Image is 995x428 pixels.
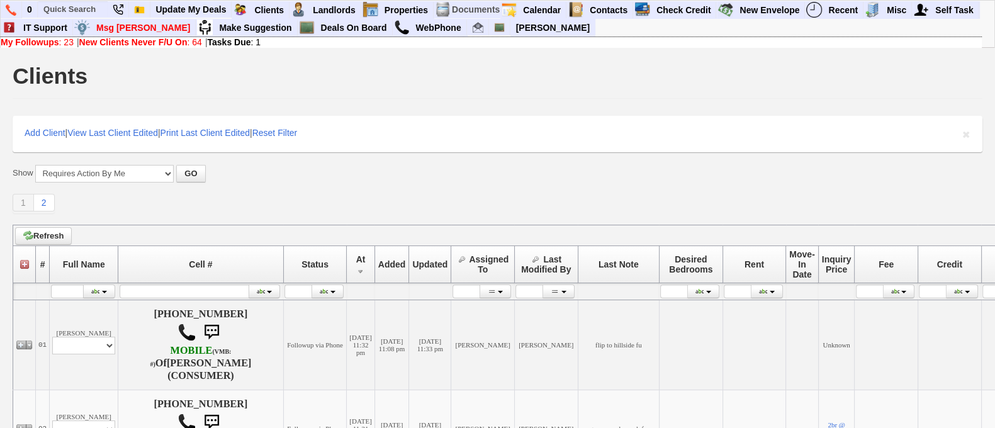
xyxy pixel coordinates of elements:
span: Last Note [599,259,639,269]
img: creditreport.png [634,2,650,18]
td: 01 [36,300,50,390]
a: Add Client [25,128,65,138]
img: su2.jpg [197,20,213,35]
span: Move-In Date [789,249,814,279]
img: properties.png [363,2,378,18]
a: Properties [379,2,434,18]
img: chalkboard.png [299,20,315,35]
td: Documents [451,1,500,18]
th: # [36,245,50,283]
a: Recent [823,2,863,18]
img: myadd.png [913,2,929,18]
img: phone.png [6,4,16,16]
a: Print Last Client Edited [160,128,250,138]
a: 0 [22,1,38,18]
span: Updated [412,259,447,269]
a: Make Suggestion [214,20,297,36]
a: New Envelope [734,2,805,18]
span: Cell # [189,259,212,269]
img: gmoney.png [717,2,733,18]
h1: Clients [13,65,87,87]
img: call.png [394,20,410,35]
a: Deals On Board [316,20,393,36]
font: MOBILE [171,345,213,356]
span: Status [301,259,329,269]
span: At [356,254,366,264]
img: chalkboard.png [494,22,505,33]
b: My Followups [1,37,59,47]
a: Misc [882,2,912,18]
img: phone22.png [113,4,123,15]
a: Contacts [585,2,633,18]
td: flip to hillside fu [578,300,659,390]
h4: [PHONE_NUMBER] Of (CONSUMER) [121,308,280,381]
img: contact.png [568,2,583,18]
label: Show [13,167,33,179]
button: GO [176,165,205,183]
img: help2.png [1,20,17,35]
td: [PERSON_NAME] [514,300,578,390]
td: Followup via Phone [283,300,347,390]
span: Last Modified By [521,254,571,274]
a: Msg [PERSON_NAME] [91,20,196,36]
img: landlord.png [291,2,306,18]
a: WebPhone [411,20,467,36]
img: recent.png [806,2,822,18]
b: [PERSON_NAME] [167,358,252,369]
a: Refresh [15,227,72,245]
b: T-Mobile USA, Inc. [150,345,231,369]
a: Tasks Due: 1 [208,37,261,47]
span: Inquiry Price [822,254,852,274]
span: Full Name [63,259,105,269]
a: My Followups: 23 [1,37,74,47]
img: clients.png [232,2,248,18]
img: call.png [177,323,196,342]
span: Added [378,259,406,269]
a: New Clients Never F/U On: 64 [79,37,202,47]
img: jorge@homesweethomeproperties.com [473,22,483,33]
td: [DATE] 11:08 pm [374,300,409,390]
img: money.png [74,20,90,35]
img: officebldg.png [865,2,880,18]
a: Reset Filter [252,128,298,138]
a: IT Support [18,20,73,36]
td: [DATE] 11:33 pm [409,300,451,390]
font: Msg [PERSON_NAME] [96,23,190,33]
img: appt_icon.png [501,2,517,18]
span: Credit [937,259,962,269]
a: Calendar [518,2,566,18]
a: Landlords [308,2,361,18]
img: Bookmark.png [134,4,145,15]
div: | | | [13,116,982,152]
td: Unknown [818,300,855,390]
b: Tasks Due [208,37,251,47]
a: View Last Client Edited [67,128,158,138]
input: Quick Search [38,1,108,17]
a: Check Credit [651,2,716,18]
img: sms.png [199,320,224,345]
img: docs.png [435,2,451,18]
td: [DATE] 11:32 pm [347,300,374,390]
span: Rent [745,259,764,269]
b: New Clients Never F/U On [79,37,188,47]
a: 2 [34,194,55,211]
td: [PERSON_NAME] [451,300,515,390]
div: | | [1,37,982,47]
a: Clients [249,2,290,18]
td: [PERSON_NAME] [50,300,118,390]
span: Desired Bedrooms [669,254,712,274]
span: Assigned To [469,254,509,274]
a: Update My Deals [150,1,232,18]
a: 1 [13,194,34,211]
span: Fee [879,259,894,269]
a: [PERSON_NAME] [511,20,595,36]
font: (VMB: #) [150,348,231,368]
a: Self Task [930,2,979,18]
